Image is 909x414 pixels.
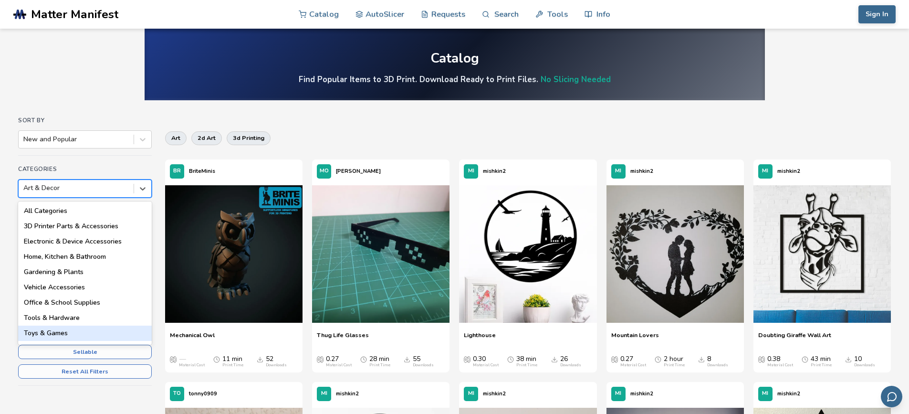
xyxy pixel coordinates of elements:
span: Downloads [404,355,410,363]
span: MI [762,391,768,397]
a: Doubting Giraffe Wall Art [758,331,831,346]
span: Average Print Time [655,355,661,363]
a: Mountain Lovers [611,331,659,346]
div: Electronic & Device Accessories [18,234,152,249]
span: Downloads [845,355,852,363]
p: mishkin2 [630,166,653,176]
a: Thug Life Glasses [317,331,369,346]
span: BR [173,168,181,174]
span: Average Cost [317,355,324,363]
span: Downloads [551,355,558,363]
div: 26 [560,355,581,368]
div: 3D Printer Parts & Accessories [18,219,152,234]
span: Average Cost [170,355,177,363]
div: Downloads [560,363,581,368]
div: Material Cost [473,363,499,368]
div: Print Time [222,363,243,368]
div: Gardening & Plants [18,265,152,280]
span: MI [762,168,768,174]
span: Matter Manifest [31,8,118,21]
a: No Slicing Needed [541,74,611,85]
span: Average Print Time [802,355,808,363]
p: tonny0909 [189,389,217,399]
div: 0.38 [767,355,793,368]
div: Print Time [664,363,685,368]
div: 0.27 [326,355,352,368]
div: Office & School Supplies [18,295,152,310]
div: Downloads [266,363,287,368]
h4: Categories [18,166,152,172]
div: Toys & Games [18,326,152,341]
h4: Sort By [18,117,152,124]
div: Downloads [854,363,875,368]
div: 0.30 [473,355,499,368]
span: MI [615,391,621,397]
input: Art & DecorAll Categories3D Printer Parts & AccessoriesElectronic & Device AccessoriesHome, Kitch... [23,184,25,192]
span: Average Print Time [213,355,220,363]
div: Sports & Outdoors [18,341,152,356]
span: MI [468,168,474,174]
p: mishkin2 [483,389,506,399]
span: Average Cost [611,355,618,363]
span: MO [320,168,329,174]
a: Lighthouse [464,331,496,346]
div: 11 min [222,355,243,368]
p: mishkin2 [777,389,800,399]
div: Tools & Hardware [18,310,152,326]
div: 10 [854,355,875,368]
button: Sellable [18,345,152,359]
span: Average Print Time [507,355,514,363]
span: MI [468,391,474,397]
div: Downloads [413,363,434,368]
p: [PERSON_NAME] [336,166,381,176]
a: Mechanical Owl [170,331,215,346]
div: 52 [266,355,287,368]
span: MI [615,168,621,174]
div: All Categories [18,203,152,219]
span: Downloads [698,355,705,363]
div: 28 min [369,355,390,368]
button: art [165,131,187,145]
button: Send feedback via email [881,386,902,407]
div: Print Time [516,363,537,368]
span: Average Cost [464,355,470,363]
input: New and Popular [23,136,25,143]
div: 55 [413,355,434,368]
span: MI [321,391,327,397]
button: Sign In [858,5,896,23]
div: 8 [707,355,728,368]
span: TO [173,391,181,397]
p: mishkin2 [336,389,359,399]
div: Print Time [811,363,832,368]
div: Catalog [430,51,479,66]
p: BriteMinis [189,166,215,176]
div: Downloads [707,363,728,368]
span: Downloads [257,355,263,363]
div: Print Time [369,363,390,368]
div: Material Cost [620,363,646,368]
span: — [179,355,186,363]
div: 0.27 [620,355,646,368]
div: Home, Kitchen & Bathroom [18,249,152,265]
div: Vehicle Accessories [18,280,152,295]
p: mishkin2 [630,389,653,399]
span: Average Cost [758,355,765,363]
button: Reset All Filters [18,364,152,379]
h4: Find Popular Items to 3D Print. Download Ready to Print Files. [299,74,611,85]
div: Material Cost [179,363,205,368]
span: Average Print Time [360,355,367,363]
p: mishkin2 [483,166,506,176]
div: Material Cost [767,363,793,368]
button: 3d printing [227,131,271,145]
button: 2d art [191,131,222,145]
p: mishkin2 [777,166,800,176]
div: 2 hour [664,355,685,368]
div: 38 min [516,355,537,368]
div: Material Cost [326,363,352,368]
div: 43 min [811,355,832,368]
